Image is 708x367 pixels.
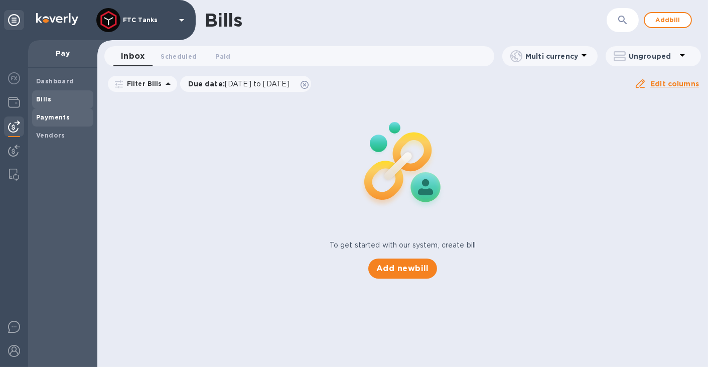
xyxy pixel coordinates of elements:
p: To get started with our system, create bill [330,240,476,251]
span: Paid [215,51,230,62]
h1: Bills [205,10,242,31]
b: Vendors [36,132,65,139]
b: Bills [36,95,51,103]
span: Add new bill [376,263,429,275]
p: Due date : [188,79,295,89]
button: Addbill [644,12,692,28]
span: [DATE] to [DATE] [225,80,290,88]
img: Wallets [8,96,20,108]
img: Logo [36,13,78,25]
p: Ungrouped [629,51,676,61]
button: Add newbill [368,259,437,279]
div: Unpin categories [4,10,24,30]
u: Edit columns [650,80,699,88]
p: FTC Tanks [123,17,173,24]
p: Pay [36,48,89,58]
span: Scheduled [161,51,197,62]
b: Dashboard [36,77,74,85]
div: Due date:[DATE] to [DATE] [180,76,312,92]
img: Foreign exchange [8,72,20,84]
span: Add bill [653,14,683,26]
b: Payments [36,113,70,121]
span: Inbox [121,49,145,63]
p: Filter Bills [123,79,162,88]
p: Multi currency [525,51,578,61]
